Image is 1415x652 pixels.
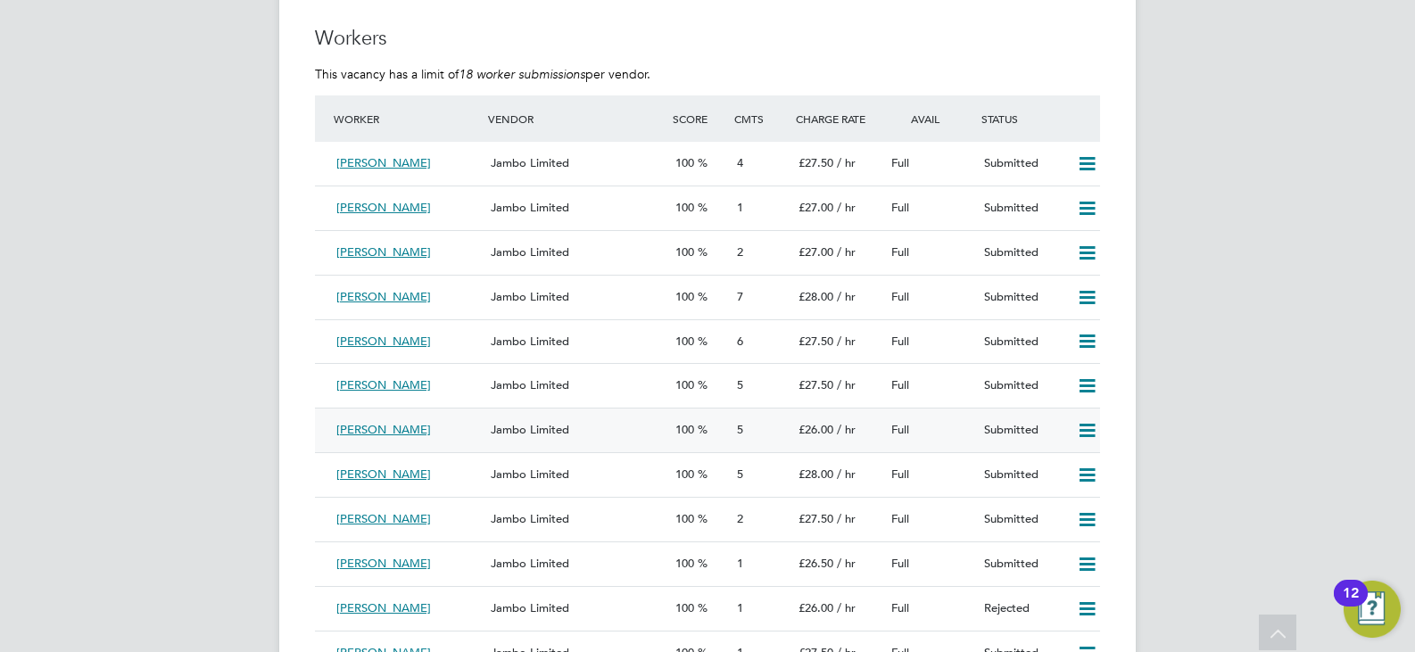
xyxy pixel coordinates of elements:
[891,511,909,526] span: Full
[491,334,569,349] span: Jambo Limited
[977,594,1070,623] div: Rejected
[491,377,569,392] span: Jambo Limited
[491,422,569,437] span: Jambo Limited
[336,155,431,170] span: [PERSON_NAME]
[799,556,833,571] span: £26.50
[977,283,1070,312] div: Submitted
[675,600,694,615] span: 100
[315,26,1100,52] h3: Workers
[977,371,1070,400] div: Submitted
[675,334,694,349] span: 100
[891,289,909,304] span: Full
[675,200,694,215] span: 100
[336,422,431,437] span: [PERSON_NAME]
[891,466,909,482] span: Full
[336,200,431,215] span: [PERSON_NAME]
[799,466,833,482] span: £28.00
[737,511,743,526] span: 2
[837,289,856,304] span: / hr
[491,289,569,304] span: Jambo Limited
[1344,581,1401,638] button: Open Resource Center, 12 new notifications
[315,66,1100,82] p: This vacancy has a limit of per vendor.
[737,600,743,615] span: 1
[737,556,743,571] span: 1
[491,155,569,170] span: Jambo Limited
[977,194,1070,223] div: Submitted
[675,377,694,392] span: 100
[737,377,743,392] span: 5
[837,556,856,571] span: / hr
[675,422,694,437] span: 100
[491,556,569,571] span: Jambo Limited
[977,505,1070,534] div: Submitted
[1343,593,1359,616] div: 12
[799,511,833,526] span: £27.50
[977,416,1070,445] div: Submitted
[977,327,1070,357] div: Submitted
[737,422,743,437] span: 5
[891,422,909,437] span: Full
[675,511,694,526] span: 100
[799,422,833,437] span: £26.00
[336,466,431,482] span: [PERSON_NAME]
[891,600,909,615] span: Full
[799,289,833,304] span: £28.00
[977,149,1070,178] div: Submitted
[336,377,431,392] span: [PERSON_NAME]
[737,244,743,260] span: 2
[791,103,884,135] div: Charge Rate
[891,334,909,349] span: Full
[668,103,730,135] div: Score
[977,460,1070,490] div: Submitted
[977,549,1070,579] div: Submitted
[891,556,909,571] span: Full
[329,103,484,135] div: Worker
[799,155,833,170] span: £27.50
[491,466,569,482] span: Jambo Limited
[799,600,833,615] span: £26.00
[837,422,856,437] span: / hr
[737,466,743,482] span: 5
[837,511,856,526] span: / hr
[891,377,909,392] span: Full
[484,103,668,135] div: Vendor
[837,244,856,260] span: / hr
[737,155,743,170] span: 4
[837,334,856,349] span: / hr
[336,600,431,615] span: [PERSON_NAME]
[891,155,909,170] span: Full
[891,200,909,215] span: Full
[675,556,694,571] span: 100
[336,334,431,349] span: [PERSON_NAME]
[891,244,909,260] span: Full
[336,289,431,304] span: [PERSON_NAME]
[799,200,833,215] span: £27.00
[737,200,743,215] span: 1
[730,103,791,135] div: Cmts
[837,200,856,215] span: / hr
[837,466,856,482] span: / hr
[837,377,856,392] span: / hr
[459,66,585,82] em: 18 worker submissions
[977,103,1100,135] div: Status
[675,155,694,170] span: 100
[884,103,977,135] div: Avail
[336,244,431,260] span: [PERSON_NAME]
[675,289,694,304] span: 100
[675,466,694,482] span: 100
[837,600,856,615] span: / hr
[336,511,431,526] span: [PERSON_NAME]
[977,238,1070,268] div: Submitted
[491,511,569,526] span: Jambo Limited
[737,289,743,304] span: 7
[737,334,743,349] span: 6
[675,244,694,260] span: 100
[837,155,856,170] span: / hr
[491,600,569,615] span: Jambo Limited
[799,377,833,392] span: £27.50
[491,200,569,215] span: Jambo Limited
[491,244,569,260] span: Jambo Limited
[799,334,833,349] span: £27.50
[799,244,833,260] span: £27.00
[336,556,431,571] span: [PERSON_NAME]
